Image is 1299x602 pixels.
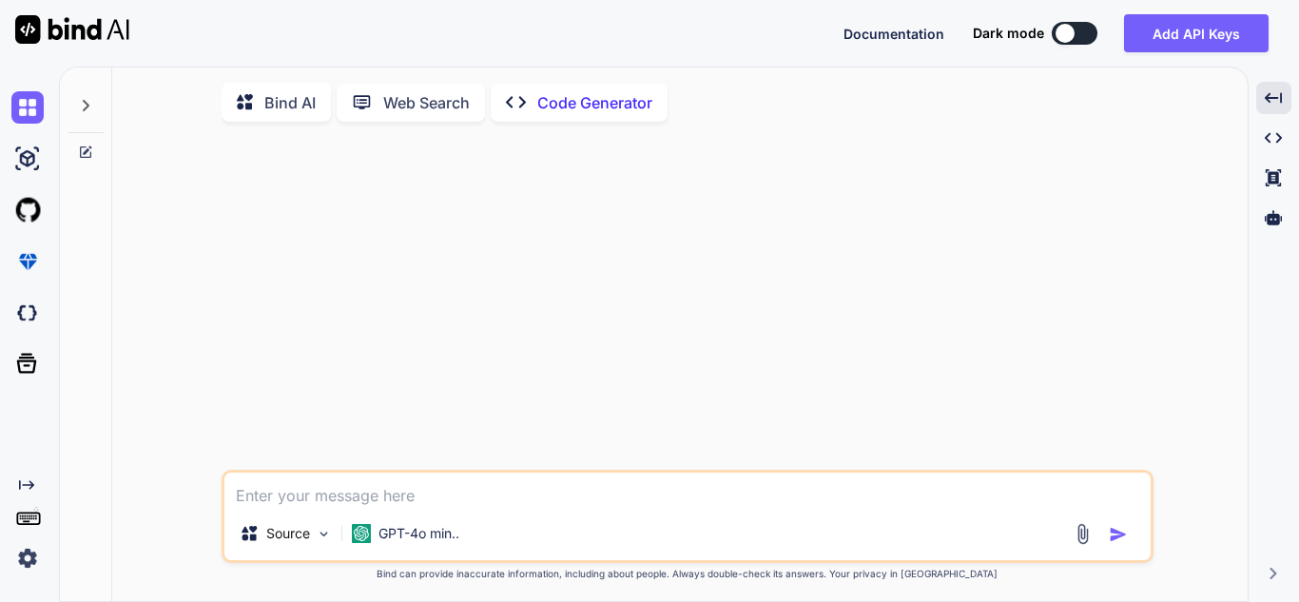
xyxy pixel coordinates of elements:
[383,91,470,114] p: Web Search
[11,542,44,574] img: settings
[11,297,44,329] img: darkCloudIdeIcon
[11,91,44,124] img: chat
[843,26,944,42] span: Documentation
[266,524,310,543] p: Source
[222,567,1154,581] p: Bind can provide inaccurate information, including about people. Always double-check its answers....
[11,194,44,226] img: githubLight
[352,524,371,543] img: GPT-4o mini
[15,15,129,44] img: Bind AI
[11,143,44,175] img: ai-studio
[316,526,332,542] img: Pick Models
[11,245,44,278] img: premium
[973,24,1044,43] span: Dark mode
[1109,525,1128,544] img: icon
[537,91,652,114] p: Code Generator
[1124,14,1269,52] button: Add API Keys
[1072,523,1094,545] img: attachment
[378,524,459,543] p: GPT-4o min..
[843,24,944,44] button: Documentation
[264,91,316,114] p: Bind AI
